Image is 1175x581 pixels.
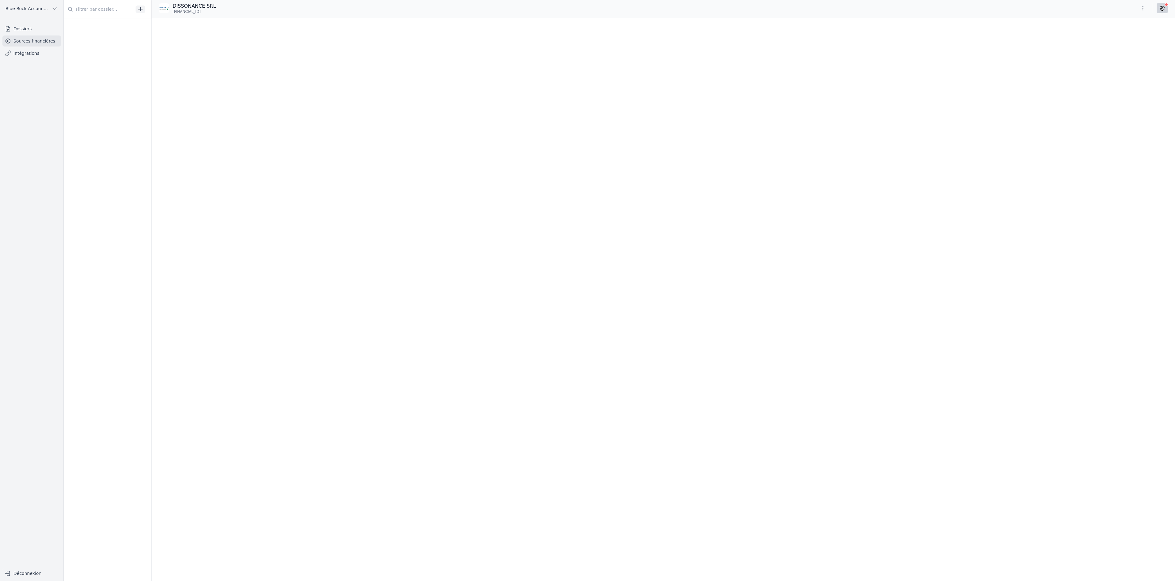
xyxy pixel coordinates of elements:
[64,4,133,15] input: Filtrer par dossier...
[2,35,61,47] a: Sources financières
[2,568,61,578] button: Déconnexion
[159,3,169,13] img: FINTRO_BE_BUSINESS_GEBABEBB.png
[2,23,61,34] a: Dossiers
[2,48,61,59] a: Intégrations
[2,4,61,13] button: Blue Rock Accounting
[173,2,216,10] p: DISSONANCE SRL
[6,6,49,12] span: Blue Rock Accounting
[173,9,201,14] span: [FINANCIAL_ID]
